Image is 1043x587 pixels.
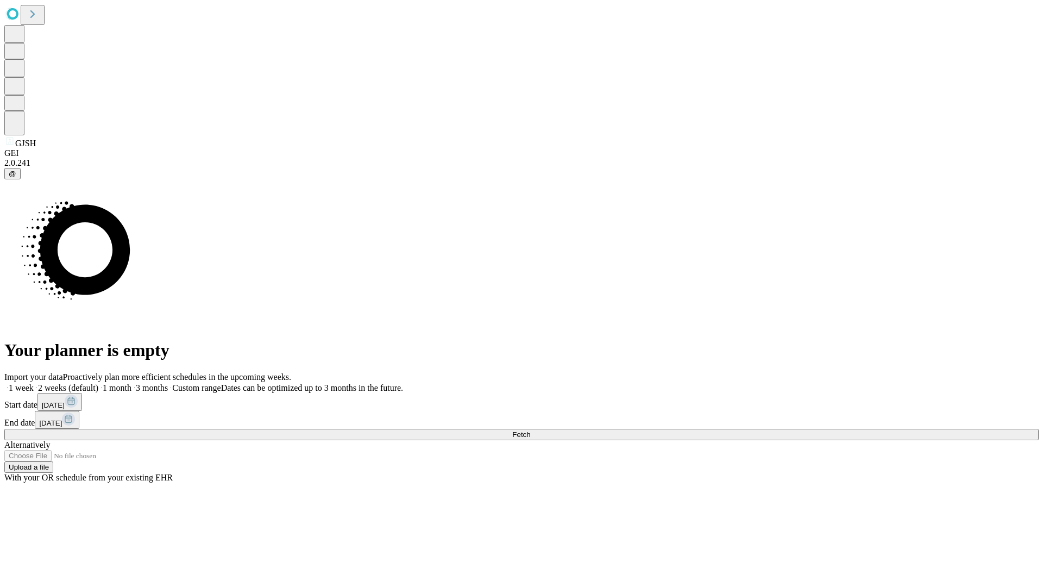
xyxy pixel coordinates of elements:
span: With your OR schedule from your existing EHR [4,473,173,482]
span: Fetch [512,430,530,439]
button: Fetch [4,429,1039,440]
button: [DATE] [35,411,79,429]
span: 2 weeks (default) [38,383,98,392]
div: GEI [4,148,1039,158]
div: Start date [4,393,1039,411]
h1: Your planner is empty [4,340,1039,360]
span: 1 month [103,383,131,392]
span: @ [9,170,16,178]
div: 2.0.241 [4,158,1039,168]
span: GJSH [15,139,36,148]
span: Custom range [172,383,221,392]
button: [DATE] [37,393,82,411]
div: End date [4,411,1039,429]
span: Dates can be optimized up to 3 months in the future. [221,383,403,392]
span: 3 months [136,383,168,392]
span: [DATE] [42,401,65,409]
button: @ [4,168,21,179]
span: Alternatively [4,440,50,449]
span: Proactively plan more efficient schedules in the upcoming weeks. [63,372,291,382]
span: [DATE] [39,419,62,427]
button: Upload a file [4,461,53,473]
span: 1 week [9,383,34,392]
span: Import your data [4,372,63,382]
